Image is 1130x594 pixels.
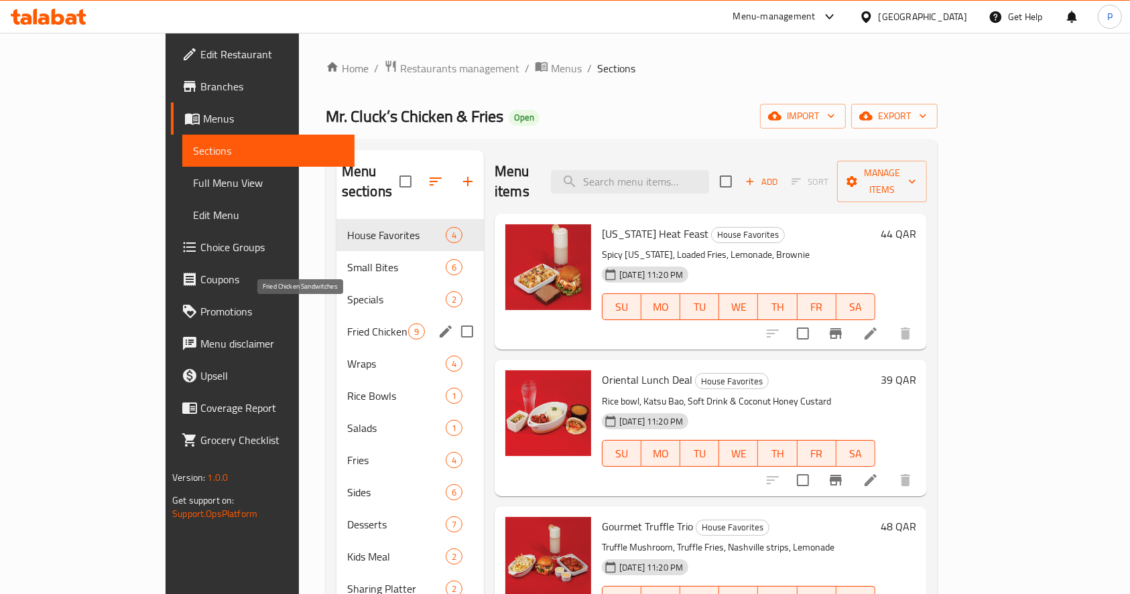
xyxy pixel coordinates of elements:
[686,444,714,463] span: TU
[171,38,355,70] a: Edit Restaurant
[171,392,355,424] a: Coverage Report
[881,224,916,243] h6: 44 QAR
[848,165,916,198] span: Manage items
[200,271,344,287] span: Coupons
[172,469,205,486] span: Version:
[725,297,753,317] span: WE
[647,297,675,317] span: MO
[347,516,446,532] div: Desserts
[172,505,257,522] a: Support.OpsPlatform
[347,259,446,275] div: Small Bites
[446,548,462,565] div: items
[336,476,484,508] div: Sides6
[171,102,355,135] a: Menus
[446,229,462,242] span: 4
[446,227,462,243] div: items
[384,60,519,77] a: Restaurants management
[326,60,938,77] nav: breadcrumb
[686,297,714,317] span: TU
[200,336,344,352] span: Menu disclaimer
[879,9,967,24] div: [GEOGRAPHIC_DATA]
[420,165,452,198] span: Sort sections
[1107,9,1113,24] span: P
[347,548,446,565] div: Kids Meal
[171,327,355,360] a: Menu disclaimer
[347,323,408,340] span: Fried Chicken Sandwitches
[446,259,462,275] div: items
[347,484,446,500] span: Sides
[446,291,462,307] div: items
[446,390,462,402] span: 1
[602,440,641,467] button: SU
[837,161,927,202] button: Manage items
[446,454,462,467] span: 4
[446,358,462,370] span: 4
[608,297,636,317] span: SU
[789,319,817,348] span: Select to update
[733,9,816,25] div: Menu-management
[171,231,355,263] a: Choice Groups
[171,70,355,102] a: Branches
[409,325,424,338] span: 9
[535,60,582,77] a: Menus
[602,516,693,536] span: Gourmet Truffle Trio
[171,424,355,456] a: Grocery Checklist
[602,370,692,390] span: Oriental Lunch Deal
[758,293,797,320] button: TH
[740,171,783,192] span: Add item
[336,412,484,444] div: Salads1
[391,167,420,196] span: Select all sections
[881,517,916,536] h6: 48 QAR
[446,486,462,499] span: 6
[771,108,835,125] span: import
[171,263,355,295] a: Coupons
[641,440,680,467] button: MO
[446,518,462,531] span: 7
[763,444,792,463] span: TH
[200,400,344,416] span: Coverage Report
[347,420,446,436] div: Salads
[446,550,462,563] span: 2
[182,199,355,231] a: Edit Menu
[509,112,540,123] span: Open
[862,108,927,125] span: export
[336,251,484,283] div: Small Bites6
[719,293,758,320] button: WE
[200,303,344,319] span: Promotions
[803,297,831,317] span: FR
[347,291,446,307] span: Specials
[743,174,779,190] span: Add
[602,246,875,263] p: Spicy [US_STATE], Loaded Fries, Lemonade, Brownie
[798,293,836,320] button: FR
[842,297,870,317] span: SA
[614,269,688,281] span: [DATE] 11:20 PM
[182,135,355,167] a: Sections
[641,293,680,320] button: MO
[336,508,484,540] div: Desserts7
[597,60,635,76] span: Sections
[551,60,582,76] span: Menus
[863,472,879,488] a: Edit menu item
[525,60,529,76] li: /
[842,444,870,463] span: SA
[602,293,641,320] button: SU
[758,440,797,467] button: TH
[696,374,768,389] span: House Favorites
[680,440,719,467] button: TU
[863,325,879,342] a: Edit menu item
[836,293,875,320] button: SA
[446,516,462,532] div: items
[495,161,535,202] h2: Menu items
[171,295,355,327] a: Promotions
[172,492,234,509] span: Get support on:
[336,444,484,476] div: Fries4
[505,370,591,456] img: Oriental Lunch Deal
[336,315,484,348] div: Fried Chicken Sandwitches9edit
[446,388,462,404] div: items
[783,171,837,192] span: Select section first
[881,370,916,389] h6: 39 QAR
[851,104,938,129] button: export
[374,60,379,76] li: /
